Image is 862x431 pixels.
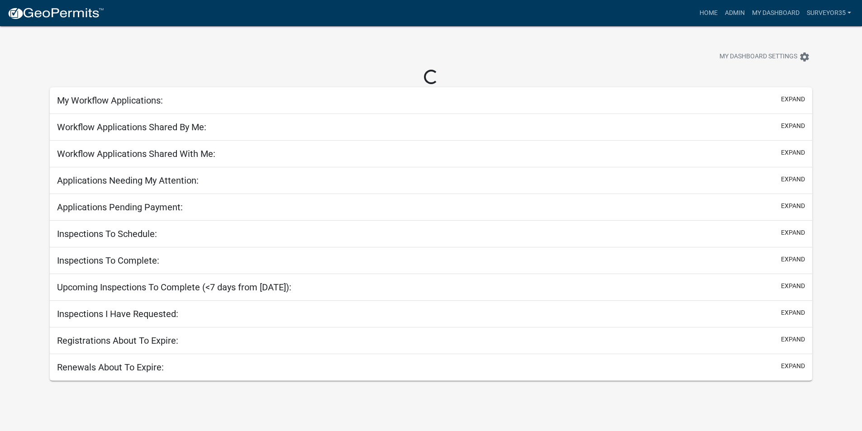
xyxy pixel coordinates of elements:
button: expand [781,308,805,317]
h5: My Workflow Applications: [57,95,163,106]
button: expand [781,228,805,237]
button: My Dashboard Settingssettings [712,48,817,66]
button: expand [781,201,805,211]
h5: Inspections To Schedule: [57,228,157,239]
h5: Upcoming Inspections To Complete (<7 days from [DATE]): [57,282,291,293]
h5: Inspections To Complete: [57,255,159,266]
a: surveyor35 [803,5,855,22]
a: Admin [721,5,748,22]
h5: Workflow Applications Shared With Me: [57,148,215,159]
a: My Dashboard [748,5,803,22]
h5: Registrations About To Expire: [57,335,178,346]
button: expand [781,121,805,131]
h5: Workflow Applications Shared By Me: [57,122,206,133]
button: expand [781,175,805,184]
a: Home [696,5,721,22]
h5: Applications Needing My Attention: [57,175,199,186]
h5: Applications Pending Payment: [57,202,183,213]
h5: Renewals About To Expire: [57,362,164,373]
button: expand [781,148,805,157]
i: settings [799,52,810,62]
span: My Dashboard Settings [719,52,797,62]
button: expand [781,95,805,104]
h5: Inspections I Have Requested: [57,308,178,319]
button: expand [781,255,805,264]
button: expand [781,335,805,344]
button: expand [781,361,805,371]
button: expand [781,281,805,291]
